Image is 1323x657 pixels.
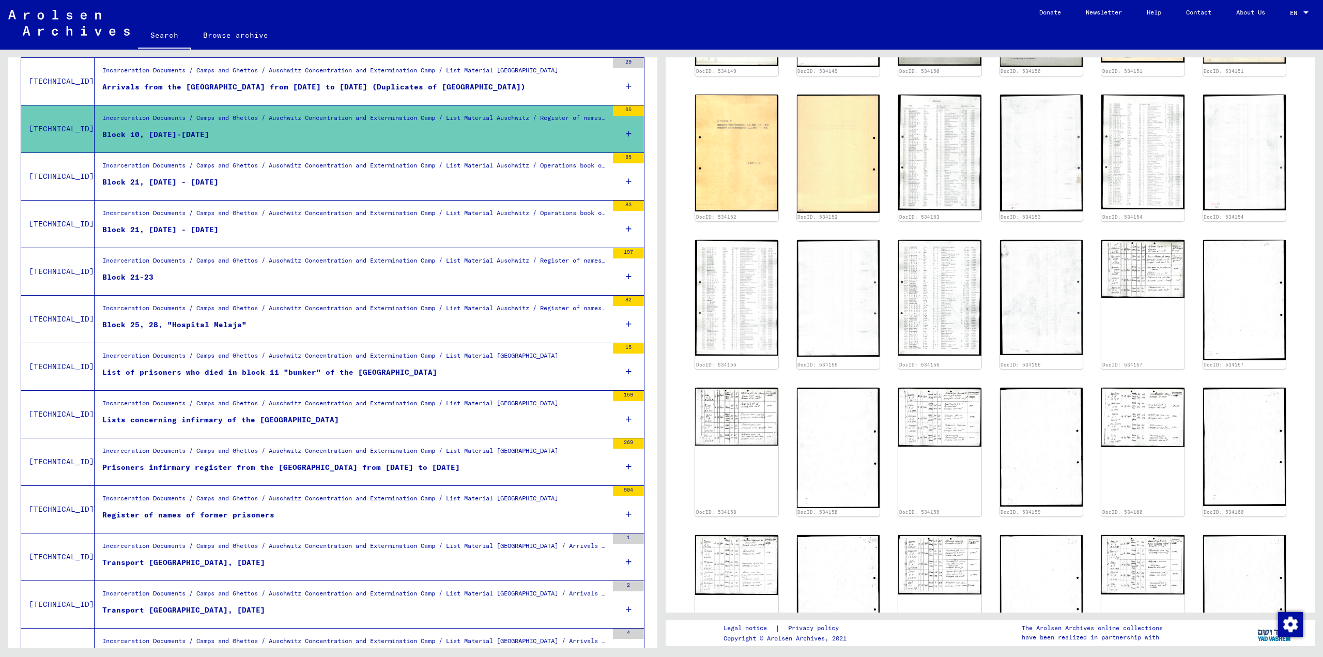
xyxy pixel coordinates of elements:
[613,438,644,449] div: 269
[21,580,95,628] td: [TECHNICAL_ID]
[724,623,851,634] div: |
[1022,633,1163,642] p: have been realized in partnership with
[102,224,219,235] div: Block 21, [DATE] - [DATE]
[696,509,736,515] a: DocID: 534158
[780,623,851,634] a: Privacy policy
[724,623,775,634] a: Legal notice
[1204,362,1244,368] a: DocID: 534157
[102,494,558,508] div: Incarceration Documents / Camps and Ghettos / Auschwitz Concentration and Extermination Camp / Li...
[613,296,644,306] div: 82
[797,68,838,74] a: DocID: 534149
[1203,535,1286,653] img: 002.jpg
[102,319,247,330] div: Block 25, 28, "Hospital Melaja"
[797,95,880,213] img: 002.jpg
[8,10,130,36] img: Arolsen_neg.svg
[797,240,880,356] img: 002.jpg
[797,535,880,652] img: 002.jpg
[1000,240,1083,355] img: 002.jpg
[102,66,558,80] div: Incarceration Documents / Camps and Ghettos / Auschwitz Concentration and Extermination Camp / Li...
[1102,509,1143,515] a: DocID: 534160
[102,636,608,651] div: Incarceration Documents / Camps and Ghettos / Auschwitz Concentration and Extermination Camp / Li...
[1101,95,1184,210] img: 001.jpg
[696,362,736,368] a: DocID: 534155
[21,390,95,438] td: [TECHNICAL_ID]
[613,153,644,163] div: 85
[102,256,608,270] div: Incarceration Documents / Camps and Ghettos / Auschwitz Concentration and Extermination Camp / Li...
[1278,612,1302,636] div: Change consent
[21,105,95,152] td: [TECHNICAL_ID]
[102,510,274,521] div: Register of names of former prisoners
[695,95,778,212] img: 001.jpg
[899,362,940,368] a: DocID: 534156
[613,533,644,544] div: 1
[21,485,95,533] td: [TECHNICAL_ID]
[21,57,95,105] td: [TECHNICAL_ID]
[21,152,95,200] td: [TECHNICAL_ID]
[1101,535,1184,594] img: 001.jpg
[21,248,95,295] td: [TECHNICAL_ID]
[1290,9,1301,17] span: EN
[102,399,558,413] div: Incarceration Documents / Camps and Ghettos / Auschwitz Concentration and Extermination Camp / Li...
[1102,362,1143,368] a: DocID: 534157
[21,200,95,248] td: [TECHNICAL_ID]
[102,446,558,461] div: Incarceration Documents / Camps and Ghettos / Auschwitz Concentration and Extermination Camp / Li...
[102,589,608,603] div: Incarceration Documents / Camps and Ghettos / Auschwitz Concentration and Extermination Camp / Li...
[102,557,265,568] div: Transport [GEOGRAPHIC_DATA], [DATE]
[1203,388,1286,506] img: 002.jpg
[1204,68,1244,74] a: DocID: 534151
[613,581,644,591] div: 2
[1000,388,1083,507] img: 002.jpg
[102,113,608,128] div: Incarceration Documents / Camps and Ghettos / Auschwitz Concentration and Extermination Camp / Li...
[1101,388,1184,447] img: 001.jpg
[1203,240,1286,360] img: 002.jpg
[613,105,644,116] div: 65
[797,362,838,368] a: DocID: 534155
[102,208,608,223] div: Incarceration Documents / Camps and Ghettos / Auschwitz Concentration and Extermination Camp / Li...
[102,177,219,188] div: Block 21, [DATE] - [DATE]
[1278,612,1303,637] img: Change consent
[102,367,437,378] div: List of prisoners who died in block 11 "bunker" of the [GEOGRAPHIC_DATA]
[1255,620,1294,646] img: yv_logo.png
[724,634,851,643] p: Copyright © Arolsen Archives, 2021
[1000,95,1083,211] img: 002.jpg
[696,214,736,220] a: DocID: 534152
[102,541,608,556] div: Incarceration Documents / Camps and Ghettos / Auschwitz Concentration and Extermination Camp / Li...
[797,214,838,220] a: DocID: 534152
[1204,214,1244,220] a: DocID: 534154
[1000,535,1083,653] img: 002.jpg
[899,214,940,220] a: DocID: 534153
[898,388,981,447] img: 001.jpg
[21,533,95,580] td: [TECHNICAL_ID]
[102,415,339,425] div: Lists concerning infirmary of the [GEOGRAPHIC_DATA]
[21,438,95,485] td: [TECHNICAL_ID]
[21,295,95,343] td: [TECHNICAL_ID]
[138,23,191,50] a: Search
[102,272,153,283] div: Block 21-23
[695,240,778,356] img: 001.jpg
[21,343,95,390] td: [TECHNICAL_ID]
[696,68,736,74] a: DocID: 534149
[613,343,644,354] div: 15
[613,248,644,258] div: 197
[613,58,644,68] div: 29
[898,240,981,356] img: 001.jpg
[1203,95,1286,210] img: 002.jpg
[102,303,608,318] div: Incarceration Documents / Camps and Ghettos / Auschwitz Concentration and Extermination Camp / Li...
[1001,214,1041,220] a: DocID: 534153
[102,605,265,616] div: Transport [GEOGRAPHIC_DATA], [DATE]
[102,351,558,365] div: Incarceration Documents / Camps and Ghettos / Auschwitz Concentration and Extermination Camp / Li...
[1102,68,1143,74] a: DocID: 534151
[898,535,981,594] img: 001.jpg
[1102,214,1143,220] a: DocID: 534154
[613,391,644,401] div: 159
[695,388,778,446] img: 001.jpg
[613,629,644,639] div: 4
[191,23,281,48] a: Browse archive
[1001,362,1041,368] a: DocID: 534156
[1101,240,1184,298] img: 001.jpg
[899,509,940,515] a: DocID: 534159
[102,161,608,175] div: Incarceration Documents / Camps and Ghettos / Auschwitz Concentration and Extermination Camp / Li...
[613,486,644,496] div: 904
[797,388,880,508] img: 002.jpg
[102,462,460,473] div: Prisoners infirmary register from the [GEOGRAPHIC_DATA] from [DATE] to [DATE]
